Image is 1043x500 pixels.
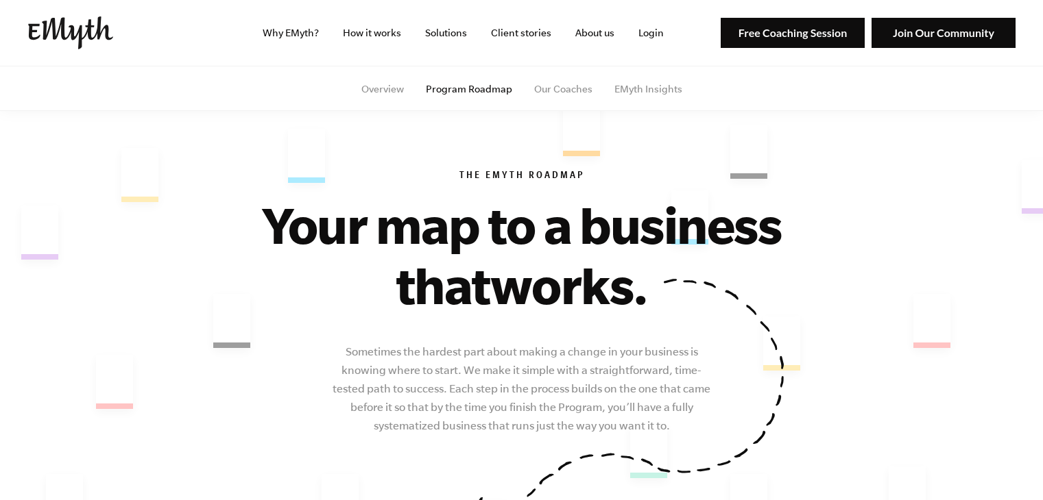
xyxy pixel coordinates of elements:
[331,342,713,435] p: Sometimes the hardest part about making a change in your business is knowing where to start. We m...
[361,84,404,95] a: Overview
[105,170,939,184] h6: The EMyth Roadmap
[220,195,824,315] h1: Your map to a business that
[872,18,1016,49] img: Join Our Community
[721,18,865,49] img: Free Coaching Session
[614,84,682,95] a: EMyth Insights
[490,256,648,314] span: works.
[28,16,113,49] img: EMyth
[534,84,592,95] a: Our Coaches
[426,84,512,95] a: Program Roadmap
